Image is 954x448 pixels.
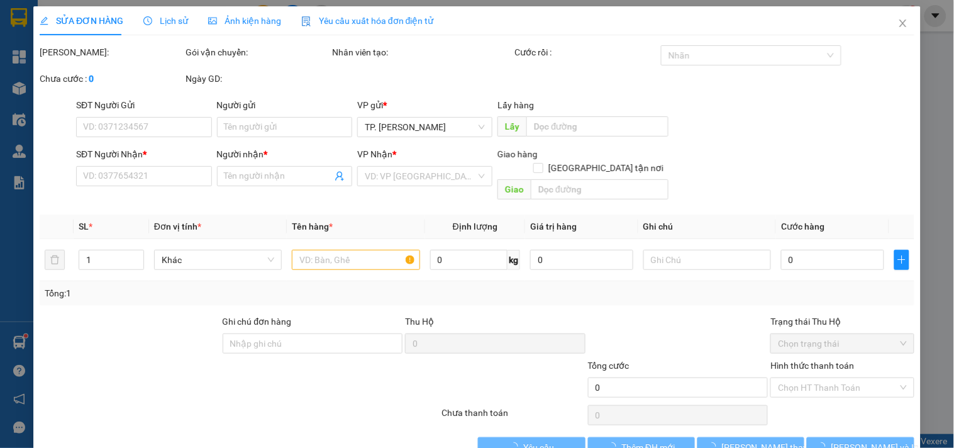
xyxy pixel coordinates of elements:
span: Giao hàng [498,149,538,159]
button: Close [885,6,921,42]
div: [PERSON_NAME]: [40,45,183,59]
th: Ghi chú [638,215,776,239]
div: Chưa thanh toán [440,406,586,428]
input: VD: Bàn, Ghế [292,250,419,270]
span: Lịch sử [143,16,188,26]
div: SĐT Người Nhận [76,147,211,161]
div: Ngày GD: [186,72,330,86]
div: 0935500449 [120,56,208,74]
span: Tên hàng [292,221,333,232]
input: Dọc đường [531,179,668,199]
span: Thu rồi : [9,82,49,96]
span: picture [208,16,217,25]
label: Hình thức thanh toán [770,361,854,371]
span: Yêu cầu xuất hóa đơn điện tử [301,16,434,26]
div: Cước rồi : [515,45,658,59]
span: Thu Hộ [405,316,434,327]
span: close [898,18,908,28]
div: Người nhận [217,147,352,161]
div: 30.000 [9,81,113,96]
span: Khác [162,250,274,269]
input: Ghi Chú [643,250,771,270]
span: Giá trị hàng [530,221,577,232]
div: BÁN LẺ KHÔNG GIAO HÓA ĐƠN [11,41,111,71]
span: user-add [335,171,345,181]
span: VP Nhận [357,149,392,159]
span: Ảnh kiện hàng [208,16,281,26]
span: [GEOGRAPHIC_DATA] tận nơi [543,161,668,175]
span: Chọn trạng thái [778,334,906,353]
div: CÔ SÁNG [120,41,208,56]
span: kg [508,250,520,270]
span: Đơn vị tính [154,221,201,232]
span: Tổng cước [588,361,630,371]
button: delete [45,250,65,270]
span: Cước hàng [781,221,824,232]
div: Gói vận chuyển: [186,45,330,59]
label: Ghi chú đơn hàng [223,316,292,327]
button: plus [894,250,909,270]
span: Lấy [498,116,527,137]
span: edit [40,16,48,25]
div: Tổng: 1 [45,286,369,300]
div: VP gửi [357,98,492,112]
div: Chưa cước : [40,72,183,86]
span: Giao [498,179,531,199]
input: Dọc đường [527,116,668,137]
div: Nhân viên tạo: [332,45,513,59]
img: icon [301,16,311,26]
span: SL [79,221,89,232]
div: Người gửi [217,98,352,112]
span: Lấy hàng [498,100,535,110]
span: plus [895,255,909,265]
div: TP. [PERSON_NAME] [11,11,111,41]
span: Gửi: [11,12,30,25]
b: 0 [89,74,94,84]
span: SỬA ĐƠN HÀNG [40,16,123,26]
div: Vĩnh Long [120,11,208,41]
span: Định lượng [453,221,497,232]
div: Trạng thái Thu Hộ [770,315,914,328]
div: SĐT Người Gửi [76,98,211,112]
input: Ghi chú đơn hàng [223,333,403,354]
span: Nhận: [120,12,150,25]
span: TP. Hồ Chí Minh [365,118,485,137]
span: clock-circle [143,16,152,25]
